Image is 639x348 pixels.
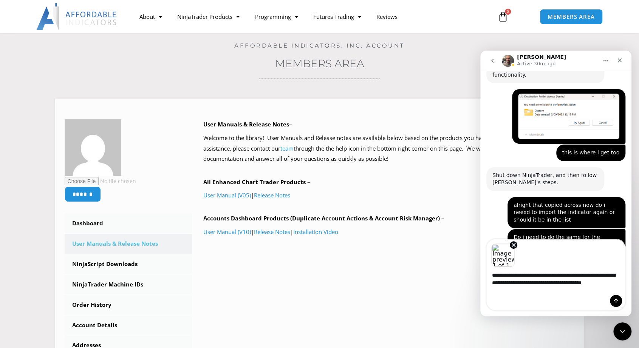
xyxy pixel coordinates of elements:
b: User Manuals & Release Notes– [203,120,292,128]
span: 0 [505,9,511,15]
a: Affordable Indicators, Inc. Account [234,42,405,49]
a: User Manuals & Release Notes [65,234,192,254]
a: Futures Trading [305,8,368,25]
a: Dashboard [65,214,192,233]
p: Welcome to the library! User Manuals and Release notes are available below based on the products ... [203,133,575,165]
img: LogoAI | Affordable Indicators – NinjaTrader [36,3,118,30]
a: Release Notes [254,228,290,236]
a: NinjaScript Downloads [65,254,192,274]
nav: Menu [132,8,489,25]
p: | [203,190,575,201]
a: Release Notes [254,191,290,199]
a: Account Details [65,316,192,335]
img: a494b84cbd3b50146e92c8d47044f99b8b062120adfec278539270dc0cbbfc9c [65,119,121,176]
a: Programming [247,8,305,25]
a: Order History [65,295,192,315]
a: About [132,8,170,25]
a: NinjaTrader Products [170,8,247,25]
a: Reviews [368,8,405,25]
iframe: Intercom live chat [613,322,631,340]
a: team [280,145,294,152]
a: Members Area [275,57,364,70]
a: Installation Video [293,228,338,236]
a: User Manual (V10) [203,228,251,236]
b: All Enhanced Chart Trader Products – [203,178,310,186]
b: Accounts Dashboard Products (Duplicate Account Actions & Account Risk Manager) – [203,214,444,222]
a: 0 [486,6,520,28]
a: MEMBERS AREA [540,9,603,25]
p: | | [203,227,575,237]
span: MEMBERS AREA [548,14,595,20]
a: User Manual (V05) [203,191,251,199]
a: NinjaTrader Machine IDs [65,275,192,294]
iframe: Intercom live chat [480,51,631,316]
